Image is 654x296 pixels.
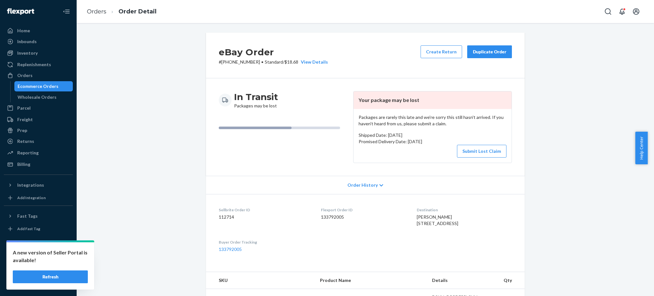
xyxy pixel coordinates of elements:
[354,91,512,109] header: Your package may be lost
[4,125,73,136] a: Prep
[17,161,30,167] div: Billing
[17,27,30,34] div: Home
[219,207,311,213] dt: Sellbrite Order ID
[4,148,73,158] a: Reporting
[635,132,648,164] button: Help Center
[17,105,31,111] div: Parcel
[118,8,156,15] a: Order Detail
[219,214,311,220] dd: 112714
[347,182,378,188] span: Order History
[321,214,406,220] dd: 133792005
[17,213,38,219] div: Fast Tags
[7,8,34,15] img: Flexport logo
[14,81,73,91] a: Ecommerce Orders
[421,45,462,58] button: Create Return
[18,94,57,100] div: Wholesale Orders
[4,36,73,47] a: Inbounds
[427,272,497,289] th: Details
[18,83,58,90] div: Ecommerce Orders
[4,59,73,70] a: Replenishments
[206,272,315,289] th: SKU
[4,211,73,221] button: Fast Tags
[473,49,506,55] div: Duplicate Order
[4,245,73,256] a: Settings
[4,159,73,169] a: Billing
[4,256,73,267] a: Talk to Support
[219,45,328,59] h2: eBay Order
[17,182,44,188] div: Integrations
[359,132,506,138] p: Shipped Date: [DATE]
[616,5,628,18] button: Open notifications
[4,267,73,277] a: Help Center
[315,272,427,289] th: Product Name
[4,136,73,146] a: Returns
[4,48,73,58] a: Inventory
[602,5,614,18] button: Open Search Box
[457,145,506,158] button: Submit Lost Claim
[17,116,33,123] div: Freight
[60,5,73,18] button: Close Navigation
[261,59,263,65] span: •
[17,61,51,68] div: Replenishments
[234,91,278,103] h3: In Transit
[14,92,73,102] a: Wholesale Orders
[321,207,406,213] dt: Flexport Order ID
[219,59,328,65] p: # [PHONE_NUMBER] / $18.68
[4,70,73,81] a: Orders
[265,59,283,65] span: Standard
[17,138,34,144] div: Returns
[4,26,73,36] a: Home
[417,207,512,213] dt: Destination
[4,103,73,113] a: Parcel
[219,239,311,245] dt: Buyer Order Tracking
[17,127,27,134] div: Prep
[17,150,39,156] div: Reporting
[13,249,88,264] p: A new version of Seller Portal is available!
[4,193,73,203] a: Add Integration
[13,270,88,283] button: Refresh
[298,59,328,65] button: View Details
[17,72,33,79] div: Orders
[4,278,73,288] button: Give Feedback
[87,8,106,15] a: Orders
[4,180,73,190] button: Integrations
[630,5,643,18] button: Open account menu
[17,38,37,45] div: Inbounds
[82,2,162,21] ol: breadcrumbs
[359,114,506,127] p: Packages are rarely this late and we're sorry this still hasn't arrived. If you haven't heard fro...
[497,272,525,289] th: Qty
[17,226,40,231] div: Add Fast Tag
[359,138,506,145] p: Promised Delivery Date: [DATE]
[4,114,73,125] a: Freight
[17,50,38,56] div: Inventory
[417,214,458,226] span: [PERSON_NAME] [STREET_ADDRESS]
[4,224,73,234] a: Add Fast Tag
[17,195,46,200] div: Add Integration
[234,91,278,109] div: Packages may be lost
[219,246,242,252] a: 133792005
[467,45,512,58] button: Duplicate Order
